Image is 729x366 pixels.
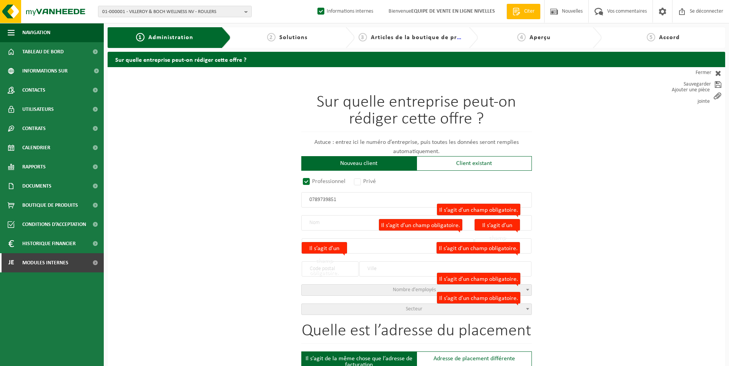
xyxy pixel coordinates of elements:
[8,253,15,272] span: Je
[235,33,339,42] a: 2Solutions
[267,33,276,41] span: 2
[302,242,347,254] label: Il s’agit d’un champ obligatoire.
[302,238,474,254] input: Rue
[517,33,526,41] span: 4
[301,94,532,132] h1: Sur quelle entreprise peut-on rédiger cette offre ?
[301,176,348,187] label: Professionnel
[22,157,46,176] span: Rapports
[411,8,495,14] strong: EQUIPE DE VENTE EN LIGNE NIVELLES
[22,138,50,157] span: Calendrier
[113,33,216,42] a: 1Administration
[684,79,711,90] font: Sauvegarder
[22,42,64,61] span: Tableau de bord
[22,119,46,138] span: Contrats
[656,67,725,79] a: Fermer
[379,219,462,231] label: Il s’agit d’un champ obligatoire.
[417,156,532,171] div: Client existant
[22,61,89,81] span: Informations sur l’entreprise
[22,215,86,234] span: Conditions d’acceptation
[437,204,520,215] label: Il s’agit d’un champ obligatoire.
[22,100,54,119] span: Utilisateurs
[647,33,655,41] span: 5
[406,306,422,312] span: Secteur
[301,323,532,344] h1: Quelle est l’adresse du placement
[371,35,476,41] span: Articles de la boutique de produits
[22,253,68,272] span: Modules internes
[301,215,532,231] input: Nom
[108,52,725,67] h2: Sur quelle entreprise peut-on rédiger cette offre ?
[606,33,721,42] a: 5Accord
[316,6,373,17] label: Informations internes
[148,35,193,41] span: Administration
[437,273,520,284] label: Il s’agit d’un champ obligatoire.
[437,292,520,303] label: Il s’agit d’un champ obligatoire.
[302,261,359,277] input: Code postal
[22,196,78,215] span: Boutique de produits
[301,156,417,171] div: Nouveau client
[433,356,515,362] font: Adresse de placement différente
[506,4,540,19] a: Citer
[389,8,495,14] font: Bienvenue
[359,33,463,42] a: 3Articles de la boutique de produits
[301,138,532,156] p: Astuce : entrez ici le numéro d’entreprise, puis toutes les données seront remplies automatiquement.
[437,242,520,254] label: Il s’agit d’un champ obligatoire.
[656,79,725,90] a: Sauvegarder
[279,35,307,41] span: Solutions
[359,261,531,277] input: Ville
[359,33,367,41] span: 3
[659,35,680,41] span: Accord
[98,6,252,17] button: 01-000001 - VILLEROY & BOCH WELLNESS NV - ROULERS
[656,90,725,102] a: Ajouter une pièce jointe
[482,33,586,42] a: 4Aperçu
[530,35,551,41] span: Aperçu
[136,33,144,41] span: 1
[475,219,520,231] label: Il s’agit d’un champ obligatoire.
[393,287,436,293] span: Nombre d’employés
[22,81,45,100] span: Contacts
[102,6,241,18] span: 01-000001 - VILLEROY & BOCH WELLNESS NV - ROULERS
[352,176,378,187] label: Privé
[696,67,711,79] font: Fermer
[22,23,50,42] span: Navigation
[22,234,76,253] span: Historique financier
[22,176,51,196] span: Documents
[522,8,536,15] span: Citer
[301,192,532,208] input: Numéro d’entreprise
[660,84,710,107] font: Ajouter une pièce jointe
